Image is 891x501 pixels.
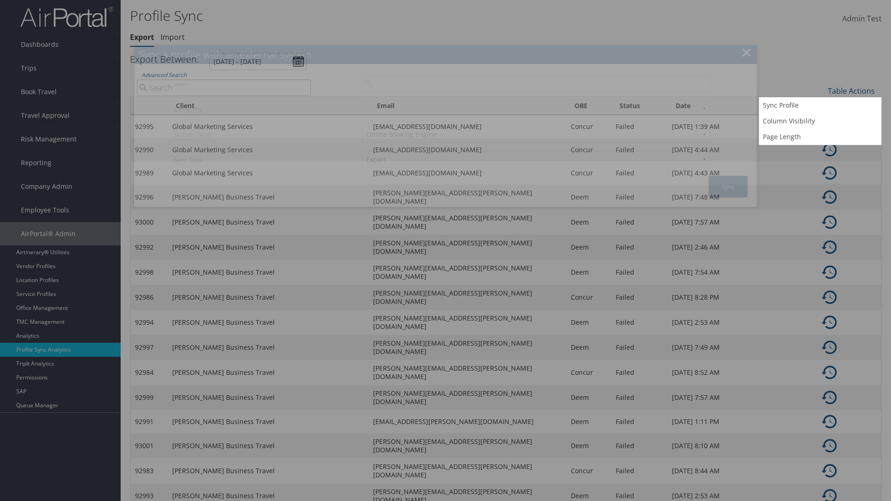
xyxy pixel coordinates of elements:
a: Sync Profile [759,97,881,113]
label: User [174,75,355,93]
label: System Type [174,126,355,143]
button: × [741,43,752,62]
a: Page Length [759,129,881,145]
a: Column Visibility [759,113,881,129]
div: Sync a profile with an external system [139,47,757,62]
label: Company [174,100,355,118]
label: Sync Type [174,151,355,168]
button: Sync [709,176,748,198]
